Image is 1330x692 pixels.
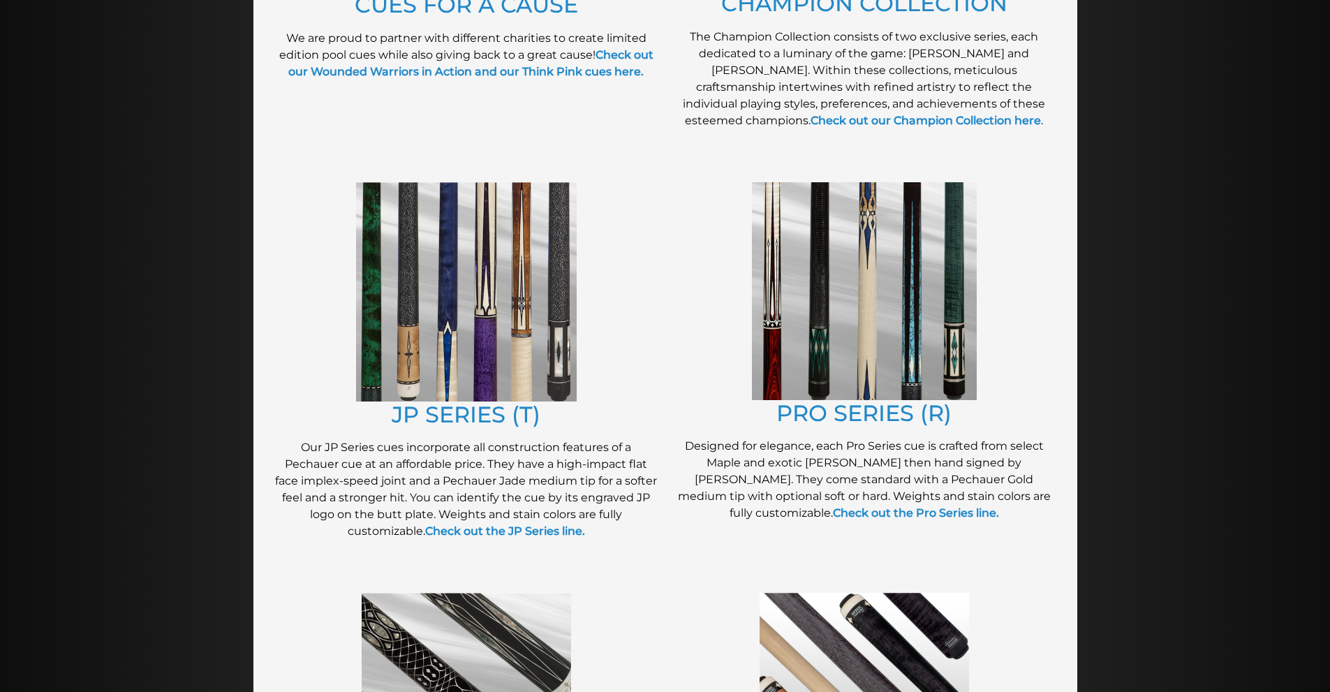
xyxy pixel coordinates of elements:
[392,401,540,428] a: JP SERIES (T)
[274,30,658,80] p: We are proud to partner with different charities to create limited edition pool cues while also g...
[288,48,653,78] a: Check out our Wounded Warriors in Action and our Think Pink cues here.
[274,439,658,540] p: Our JP Series cues incorporate all construction features of a Pechauer cue at an affordable price...
[811,114,1041,127] a: Check out our Champion Collection here
[425,524,585,538] a: Check out the JP Series line.
[672,29,1056,129] p: The Champion Collection consists of two exclusive series, each dedicated to a luminary of the gam...
[776,399,952,427] a: PRO SERIES (R)
[672,438,1056,522] p: Designed for elegance, each Pro Series cue is crafted from select Maple and exotic [PERSON_NAME] ...
[833,506,999,520] a: Check out the Pro Series line.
